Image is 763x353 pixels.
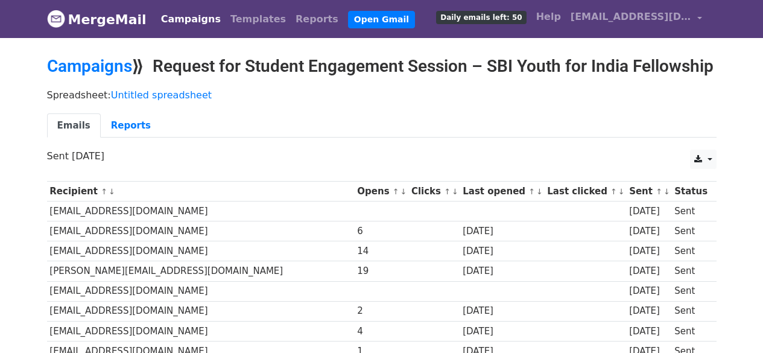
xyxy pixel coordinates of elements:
a: ↑ [393,187,399,196]
a: ↓ [109,187,115,196]
div: [DATE] [629,244,669,258]
a: Campaigns [47,56,132,76]
td: Sent [671,261,710,281]
div: [DATE] [629,224,669,238]
span: Daily emails left: 50 [436,11,526,24]
a: Reports [291,7,343,31]
th: Opens [355,182,409,202]
td: Sent [671,221,710,241]
th: Sent [626,182,671,202]
a: ↑ [101,187,107,196]
a: Untitled spreadsheet [111,89,212,101]
th: Status [671,182,710,202]
td: [EMAIL_ADDRESS][DOMAIN_NAME] [47,281,355,301]
div: [DATE] [629,325,669,339]
a: ↑ [444,187,451,196]
td: Sent [671,301,710,321]
div: 2 [357,304,405,318]
span: [EMAIL_ADDRESS][DOMAIN_NAME] [571,10,691,24]
a: ↑ [610,187,617,196]
a: ↓ [536,187,543,196]
div: [DATE] [629,205,669,218]
iframe: Chat Widget [703,295,763,353]
td: Sent [671,202,710,221]
a: Templates [226,7,291,31]
td: Sent [671,321,710,341]
div: 6 [357,224,405,238]
a: Campaigns [156,7,226,31]
a: MergeMail [47,7,147,32]
h2: ⟫ Request for Student Engagement Session – SBI Youth for India Fellowship [47,56,717,77]
div: [DATE] [463,224,541,238]
th: Last opened [460,182,544,202]
th: Clicks [408,182,460,202]
div: [DATE] [463,304,541,318]
td: [EMAIL_ADDRESS][DOMAIN_NAME] [47,301,355,321]
div: 19 [357,264,405,278]
td: [PERSON_NAME][EMAIL_ADDRESS][DOMAIN_NAME] [47,261,355,281]
td: [EMAIL_ADDRESS][DOMAIN_NAME] [47,202,355,221]
div: [DATE] [629,264,669,278]
a: Help [531,5,566,29]
a: ↑ [528,187,535,196]
a: Emails [47,113,101,138]
div: 14 [357,244,405,258]
div: [DATE] [629,284,669,298]
td: [EMAIL_ADDRESS][DOMAIN_NAME] [47,241,355,261]
div: 4 [357,325,405,339]
img: MergeMail logo [47,10,65,28]
a: ↓ [400,187,407,196]
p: Sent [DATE] [47,150,717,162]
td: [EMAIL_ADDRESS][DOMAIN_NAME] [47,321,355,341]
td: Sent [671,241,710,261]
td: Sent [671,281,710,301]
a: ↓ [663,187,670,196]
th: Last clicked [545,182,627,202]
a: Reports [101,113,161,138]
p: Spreadsheet: [47,89,717,101]
a: [EMAIL_ADDRESS][DOMAIN_NAME] [566,5,707,33]
div: [DATE] [463,244,541,258]
div: [DATE] [463,325,541,339]
td: [EMAIL_ADDRESS][DOMAIN_NAME] [47,221,355,241]
a: Open Gmail [348,11,415,28]
th: Recipient [47,182,355,202]
div: [DATE] [463,264,541,278]
a: ↓ [452,187,458,196]
a: ↓ [618,187,625,196]
a: Daily emails left: 50 [431,5,531,29]
a: ↑ [656,187,662,196]
div: [DATE] [629,304,669,318]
